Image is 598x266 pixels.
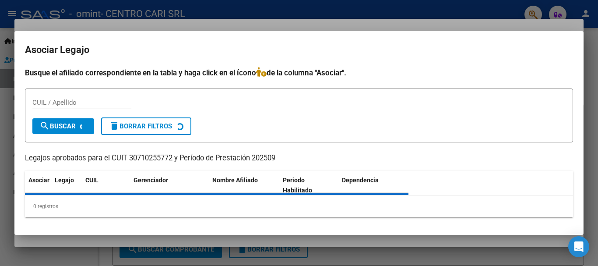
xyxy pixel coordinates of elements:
datatable-header-cell: Nombre Afiliado [209,171,279,200]
span: Dependencia [342,177,379,184]
span: Borrar Filtros [109,122,172,130]
button: Borrar Filtros [101,117,191,135]
span: Buscar [39,122,76,130]
span: Asociar [28,177,49,184]
h4: Busque el afiliado correspondiente en la tabla y haga click en el ícono de la columna "Asociar". [25,67,573,78]
h2: Asociar Legajo [25,42,573,58]
span: Nombre Afiliado [212,177,258,184]
button: Buscar [32,118,94,134]
mat-icon: delete [109,121,120,131]
datatable-header-cell: Periodo Habilitado [279,171,338,200]
datatable-header-cell: Legajo [51,171,82,200]
span: Legajo [55,177,74,184]
datatable-header-cell: Gerenciador [130,171,209,200]
datatable-header-cell: Asociar [25,171,51,200]
span: Gerenciador [134,177,168,184]
span: CUIL [85,177,98,184]
datatable-header-cell: Dependencia [338,171,409,200]
mat-icon: search [39,121,50,131]
div: 0 registros [25,195,573,217]
p: Legajos aprobados para el CUIT 30710255772 y Período de Prestación 202509 [25,153,573,164]
span: Periodo Habilitado [283,177,312,194]
datatable-header-cell: CUIL [82,171,130,200]
div: Open Intercom Messenger [568,236,589,257]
